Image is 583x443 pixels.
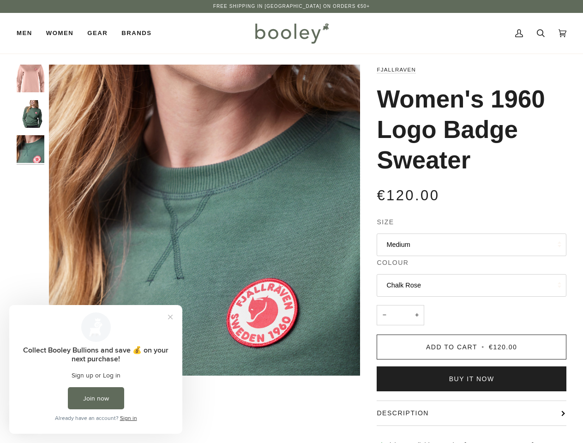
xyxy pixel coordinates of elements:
button: Chalk Rose [377,274,566,297]
span: Men [17,29,32,38]
img: Booley [251,20,332,47]
span: Add to Cart [426,343,477,351]
span: Women [46,29,73,38]
input: Quantity [377,305,424,326]
iframe: Loyalty program pop-up with offers and actions [9,305,182,434]
img: Fjallraven Women's 1960 Logo Badge Sweater Chalk Rose - Booley Galway [17,65,44,92]
span: Colour [377,258,409,268]
span: €120.00 [489,343,517,351]
button: Medium [377,233,566,256]
img: Fjallraven Women's 1960 Logo Badge Sweater - Booley Galway [17,135,44,163]
span: • [480,343,486,351]
span: Size [377,217,394,227]
button: − [377,305,391,326]
a: Fjallraven [377,67,416,72]
a: Brands [114,13,158,54]
img: Fjallraven Women&#39;s 1960 Logo Badge Sweater - Booley Galway [49,65,360,376]
a: Men [17,13,39,54]
button: Add to Cart • €120.00 [377,335,566,359]
span: Brands [121,29,151,38]
a: Gear [80,13,114,54]
h1: Women's 1960 Logo Badge Sweater [377,84,559,175]
div: Fjallraven Women's 1960 Logo Badge Sweater - Booley Galway [49,65,360,376]
p: Free Shipping in [GEOGRAPHIC_DATA] on Orders €50+ [213,3,370,10]
button: Buy it now [377,366,566,391]
button: + [409,305,424,326]
span: €120.00 [377,187,439,204]
img: Fjallraven Women's 1960 Logo Badge Sweater - Booley Galway [17,100,44,128]
button: Description [377,401,566,425]
a: Women [39,13,80,54]
span: Gear [87,29,108,38]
